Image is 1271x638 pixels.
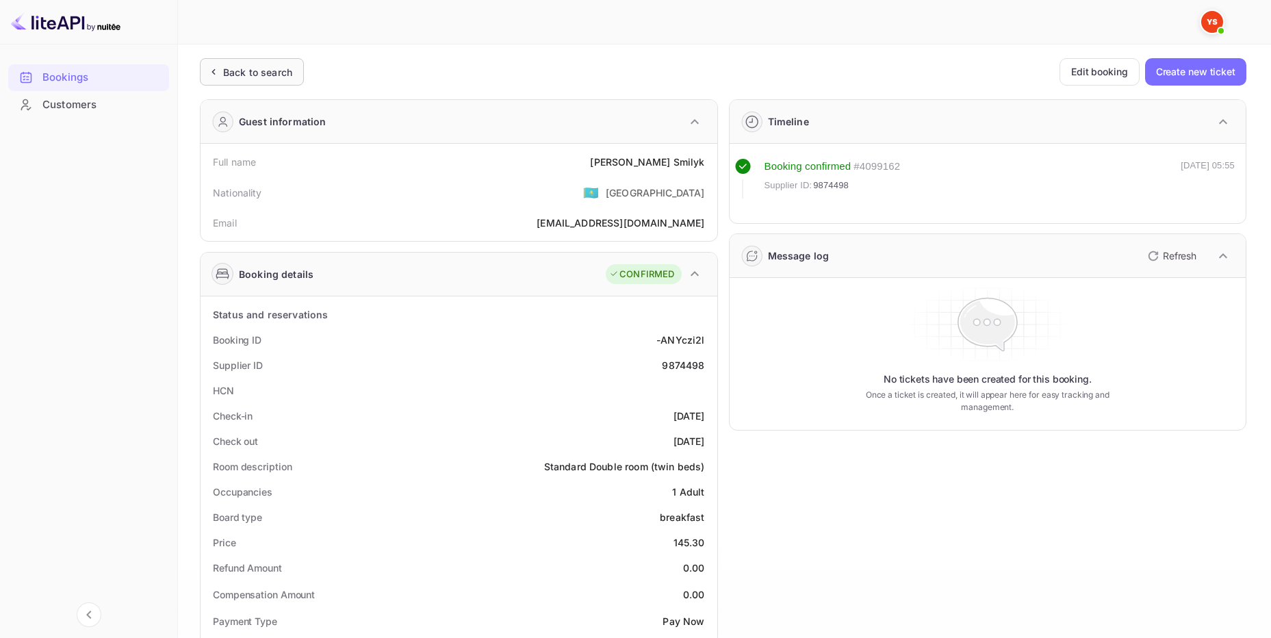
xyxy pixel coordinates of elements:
div: Email [213,216,237,230]
div: CONFIRMED [609,268,674,281]
div: [DATE] 05:55 [1181,159,1235,199]
button: Create new ticket [1145,58,1246,86]
div: -ANYczi2l [656,333,704,347]
div: 1 Adult [672,485,704,499]
div: Refund Amount [213,561,282,575]
div: Supplier ID [213,358,263,372]
div: Customers [8,92,169,118]
div: 0.00 [683,587,705,602]
div: Room description [213,459,292,474]
a: Customers [8,92,169,117]
span: 9874498 [813,179,849,192]
div: Customers [42,97,162,113]
a: Bookings [8,64,169,90]
div: Check out [213,434,258,448]
img: LiteAPI logo [11,11,120,33]
div: Payment Type [213,614,277,628]
div: Occupancies [213,485,272,499]
div: Bookings [8,64,169,91]
div: # 4099162 [853,159,900,175]
div: Status and reservations [213,307,328,322]
div: [DATE] [673,434,705,448]
div: Bookings [42,70,162,86]
div: Board type [213,510,262,524]
div: [EMAIL_ADDRESS][DOMAIN_NAME] [537,216,704,230]
div: [DATE] [673,409,705,423]
div: Check-in [213,409,253,423]
span: Supplier ID: [765,179,812,192]
div: HCN [213,383,234,398]
button: Refresh [1140,245,1202,267]
div: Full name [213,155,256,169]
div: 9874498 [662,358,704,372]
div: breakfast [660,510,704,524]
div: Nationality [213,186,262,200]
div: Compensation Amount [213,587,315,602]
img: Yandex Support [1201,11,1223,33]
button: Collapse navigation [77,602,101,627]
div: 145.30 [673,535,705,550]
div: Standard Double room (twin beds) [544,459,705,474]
div: [PERSON_NAME] Smilyk [590,155,704,169]
div: 0.00 [683,561,705,575]
p: Once a ticket is created, it will appear here for easy tracking and management. [849,389,1127,413]
div: Pay Now [663,614,704,628]
div: Guest information [239,114,326,129]
div: Message log [768,248,830,263]
div: Back to search [223,65,292,79]
button: Edit booking [1060,58,1140,86]
div: Booking ID [213,333,261,347]
div: [GEOGRAPHIC_DATA] [606,186,705,200]
div: Price [213,535,236,550]
span: United States [583,180,599,205]
div: Booking details [239,267,313,281]
p: No tickets have been created for this booking. [884,372,1092,386]
p: Refresh [1163,248,1196,263]
div: Booking confirmed [765,159,851,175]
div: Timeline [768,114,809,129]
